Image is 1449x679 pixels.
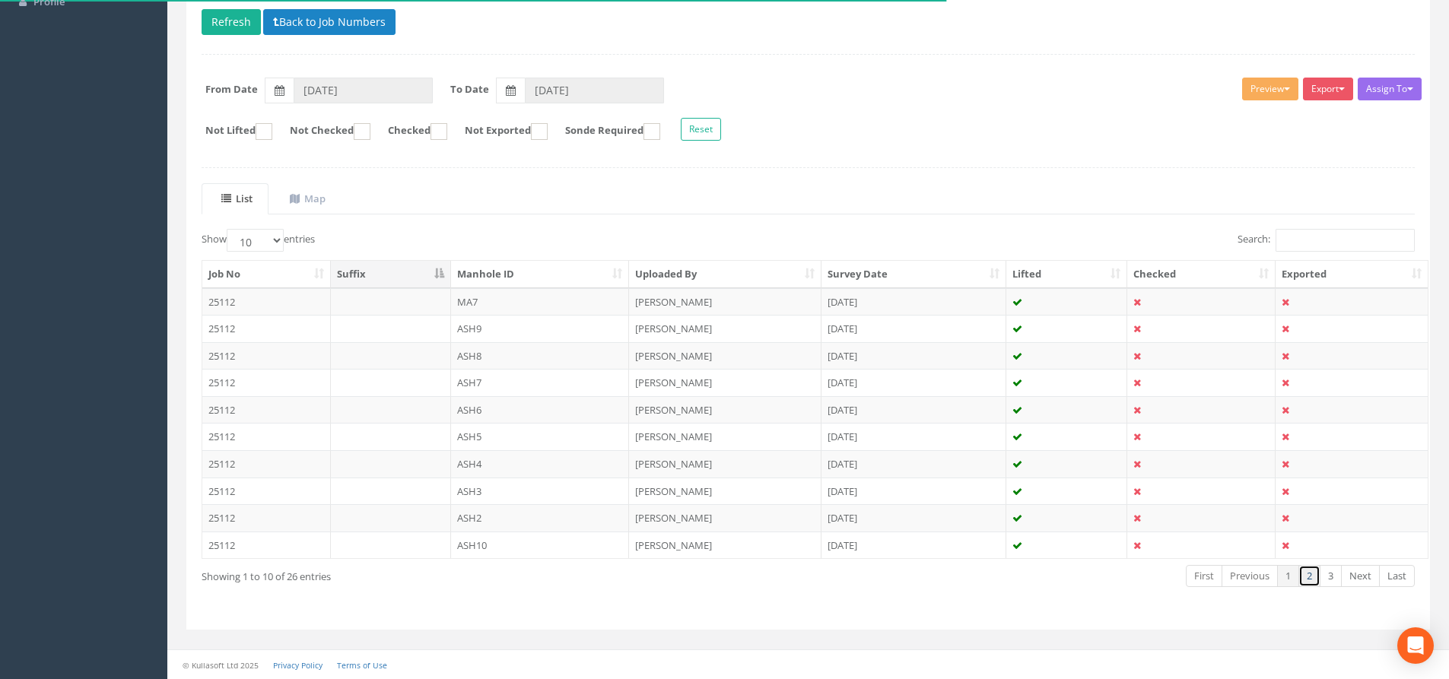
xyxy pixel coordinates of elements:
td: [PERSON_NAME] [629,504,821,531]
th: Exported: activate to sort column ascending [1276,261,1428,288]
label: To Date [450,82,489,97]
button: Export [1303,78,1353,100]
uib-tab-heading: Map [290,192,326,205]
td: [PERSON_NAME] [629,342,821,370]
td: [DATE] [821,450,1006,478]
td: 25112 [202,396,331,424]
td: ASH3 [451,478,630,505]
button: Refresh [202,9,261,35]
td: [DATE] [821,315,1006,342]
label: Not Lifted [190,123,272,140]
td: [PERSON_NAME] [629,288,821,316]
a: 2 [1298,565,1320,587]
button: Assign To [1358,78,1422,100]
td: 25112 [202,450,331,478]
td: [DATE] [821,396,1006,424]
td: 25112 [202,369,331,396]
a: Last [1379,565,1415,587]
label: Not Exported [450,123,548,140]
a: Map [270,183,342,214]
input: To Date [525,78,664,103]
td: MA7 [451,288,630,316]
label: Show entries [202,229,315,252]
td: [PERSON_NAME] [629,450,821,478]
td: 25112 [202,342,331,370]
td: [DATE] [821,288,1006,316]
a: 3 [1320,565,1342,587]
th: Checked: activate to sort column ascending [1127,261,1276,288]
td: [PERSON_NAME] [629,478,821,505]
a: Next [1341,565,1380,587]
label: Search: [1238,229,1415,252]
td: ASH10 [451,531,630,559]
label: Checked [373,123,447,140]
input: Search: [1276,229,1415,252]
select: Showentries [227,229,284,252]
a: Terms of Use [337,660,387,671]
a: Previous [1222,565,1278,587]
td: 25112 [202,504,331,531]
button: Reset [681,118,721,141]
a: List [202,183,269,214]
label: Sonde Required [550,123,660,140]
td: [DATE] [821,504,1006,531]
td: [PERSON_NAME] [629,423,821,450]
td: [PERSON_NAME] [629,396,821,424]
td: 25112 [202,315,331,342]
button: Back to Job Numbers [263,9,396,35]
td: [DATE] [821,423,1006,450]
td: [PERSON_NAME] [629,369,821,396]
td: [DATE] [821,342,1006,370]
td: [DATE] [821,531,1006,559]
td: 25112 [202,531,331,559]
td: [PERSON_NAME] [629,315,821,342]
th: Job No: activate to sort column ascending [202,261,331,288]
td: 25112 [202,478,331,505]
a: 1 [1277,565,1299,587]
a: First [1186,565,1222,587]
button: Preview [1242,78,1298,100]
td: ASH2 [451,504,630,531]
td: ASH4 [451,450,630,478]
div: Open Intercom Messenger [1397,627,1434,664]
th: Suffix: activate to sort column descending [331,261,451,288]
div: Showing 1 to 10 of 26 entries [202,563,694,584]
th: Uploaded By: activate to sort column ascending [629,261,821,288]
td: 25112 [202,423,331,450]
td: ASH6 [451,396,630,424]
td: ASH7 [451,369,630,396]
input: From Date [294,78,433,103]
small: © Kullasoft Ltd 2025 [183,660,259,671]
td: ASH8 [451,342,630,370]
td: 25112 [202,288,331,316]
th: Lifted: activate to sort column ascending [1006,261,1128,288]
td: [DATE] [821,369,1006,396]
label: Not Checked [275,123,370,140]
td: [PERSON_NAME] [629,531,821,559]
td: ASH5 [451,423,630,450]
label: From Date [205,82,258,97]
th: Survey Date: activate to sort column ascending [821,261,1006,288]
td: [DATE] [821,478,1006,505]
th: Manhole ID: activate to sort column ascending [451,261,630,288]
td: ASH9 [451,315,630,342]
uib-tab-heading: List [221,192,253,205]
a: Privacy Policy [273,660,323,671]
